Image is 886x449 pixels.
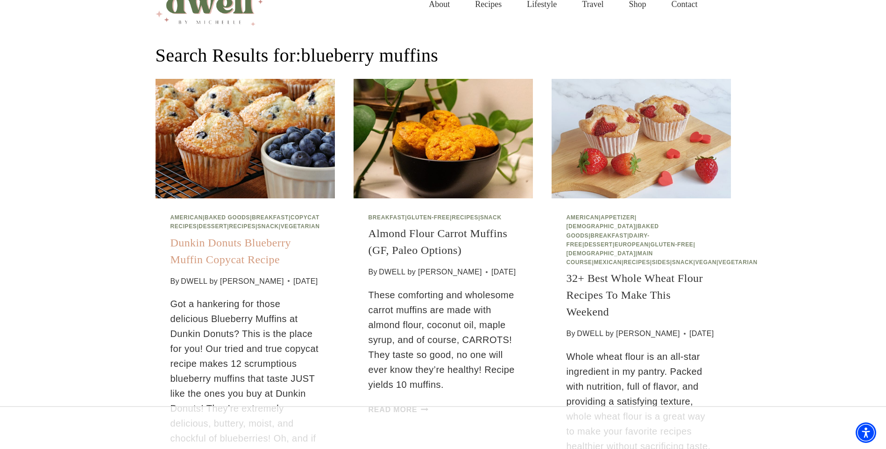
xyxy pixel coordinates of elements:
img: 32+ Best Whole Wheat Flour Recipes To Make This Weekend [552,79,731,198]
a: Sides [652,259,670,266]
a: Snack [257,223,279,230]
a: American [567,214,599,221]
a: American [170,214,203,221]
a: Recipes [624,259,650,266]
h1: Search Results for: [156,42,731,70]
a: Gluten-Free [407,214,450,221]
a: Breakfast [252,214,289,221]
a: Baked Goods [205,214,250,221]
a: Breakfast [369,214,405,221]
span: blueberry muffins [301,45,438,66]
p: These comforting and wholesome carrot muffins are made with almond flour, coconut oil, maple syru... [369,288,518,392]
img: Dunkin Donuts Blueberry Muffin Copycat Recipe [156,79,335,198]
a: Snack [480,214,502,221]
a: Baked Goods [567,223,659,239]
a: Almond Flour Carrot Muffins (GF, Paleo Options) [369,227,508,256]
a: [DEMOGRAPHIC_DATA] [567,223,636,230]
a: DWELL by [PERSON_NAME] [379,268,482,276]
a: Dairy-Free [567,232,650,248]
time: [DATE] [293,275,318,288]
a: Recipes [229,223,255,230]
a: Gluten-Free [651,241,694,248]
a: Read More [369,406,429,414]
a: Mexican [594,259,622,266]
span: By [369,266,377,278]
div: Accessibility Menu [856,422,876,443]
a: Dessert [198,223,227,230]
a: Vegetarian [718,259,758,266]
a: 32+ Best Whole Wheat Flour Recipes To Make This Weekend [567,272,703,318]
a: [DEMOGRAPHIC_DATA] [567,250,636,257]
a: Breakfast [590,232,627,239]
span: | | | [369,214,502,221]
img: Almond Flour Carrot Muffins (GF, Paleo Options) [354,79,533,198]
span: By [170,275,179,288]
span: | | | | | | | [170,214,320,230]
a: Appetizer [601,214,635,221]
a: Copycat Recipes [170,214,319,230]
a: Vegetarian [281,223,320,230]
a: European [615,241,649,248]
a: Snack [672,259,694,266]
a: DWELL by [PERSON_NAME] [577,330,680,337]
a: DWELL by [PERSON_NAME] [181,277,284,285]
time: [DATE] [689,328,714,340]
time: [DATE] [491,266,516,278]
a: Dunkin Donuts Blueberry Muffin Copycat Recipe [170,237,291,266]
a: Dessert [584,241,613,248]
span: By [567,328,575,340]
a: Vegan [695,259,716,266]
span: | | | | | | | | | | | | | | | | [567,214,758,266]
a: Recipes [452,214,478,221]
